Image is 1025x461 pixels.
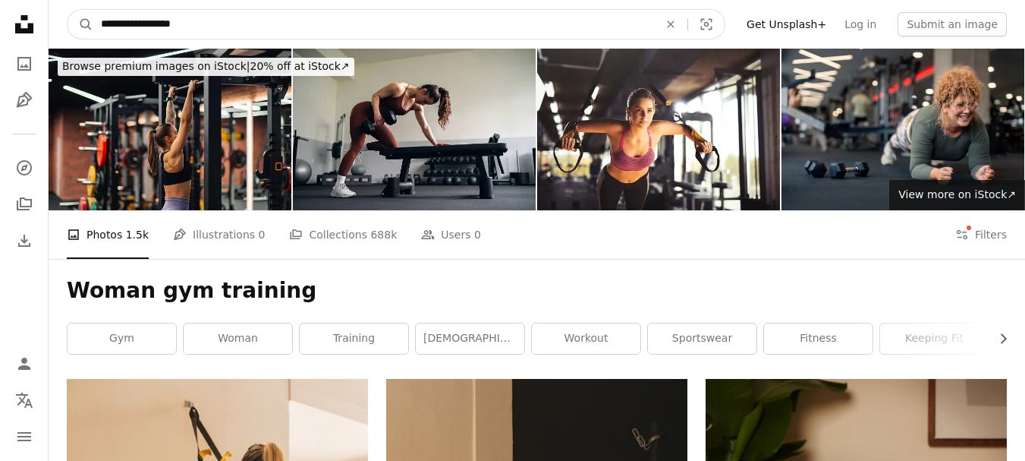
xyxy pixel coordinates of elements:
button: Filters [955,210,1007,259]
h1: Woman gym training [67,277,1007,305]
button: scroll list to the right [989,324,1007,354]
img: Determined young woman performing pull-ups in modern gym setting [49,49,291,210]
a: Get Unsplash+ [737,12,835,36]
span: View more on iStock ↗ [898,188,1016,201]
span: 688k [370,226,397,243]
a: training [300,324,408,354]
div: 20% off at iStock ↗ [58,58,354,76]
a: woman [184,324,292,354]
a: fitness [764,324,873,354]
a: gym [68,324,176,354]
button: Language [9,385,39,415]
a: Log in [835,12,885,36]
form: Find visuals sitewide [67,9,725,39]
button: Search Unsplash [68,10,93,39]
a: Log in / Sign up [9,349,39,379]
a: sportswear [648,324,756,354]
button: Clear [654,10,687,39]
a: Illustrations [9,85,39,115]
a: [DEMOGRAPHIC_DATA] [416,324,524,354]
img: Young woman exercising with dumbbells on a bench at the gym [293,49,536,210]
span: 0 [259,226,266,243]
img: Woman doing arm exercises with suspension straps at gym. [537,49,780,210]
a: Users 0 [421,210,481,259]
span: Browse premium images on iStock | [62,60,250,72]
button: Menu [9,422,39,452]
a: keeping fit [880,324,989,354]
a: Illustrations 0 [173,210,265,259]
a: Collections [9,189,39,219]
a: Download History [9,226,39,256]
a: workout [532,324,640,354]
button: Visual search [688,10,725,39]
a: Browse premium images on iStock|20% off at iStock↗ [49,49,363,85]
a: Collections 688k [289,210,397,259]
span: 0 [474,226,481,243]
a: Explore [9,153,39,183]
a: View more on iStock↗ [889,180,1025,210]
img: Determined smiling young woman with curly hair in plank position [781,49,1024,210]
a: Photos [9,49,39,79]
a: Home — Unsplash [9,9,39,43]
button: Submit an image [898,12,1007,36]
